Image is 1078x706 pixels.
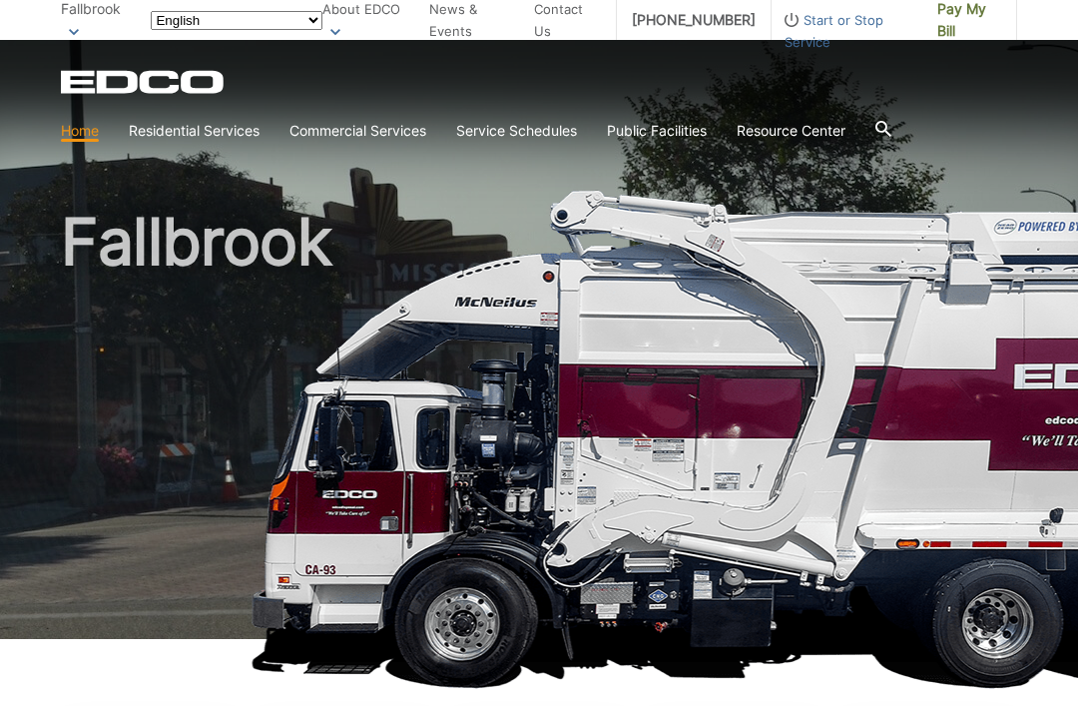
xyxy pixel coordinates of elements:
select: Select a language [151,11,322,30]
h1: Fallbrook [61,210,1017,648]
a: Residential Services [129,120,260,142]
a: EDCD logo. Return to the homepage. [61,70,227,94]
a: Commercial Services [289,120,426,142]
a: Resource Center [737,120,845,142]
a: Service Schedules [456,120,577,142]
a: Public Facilities [607,120,707,142]
a: Home [61,120,99,142]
